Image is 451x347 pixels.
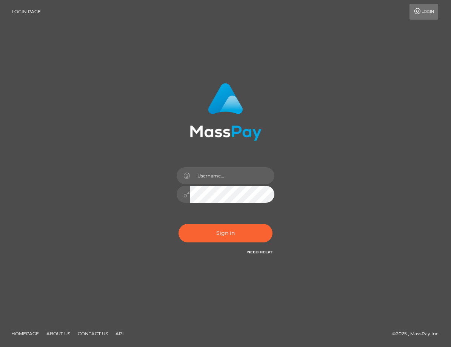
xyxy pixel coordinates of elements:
a: Login [409,4,438,20]
a: Contact Us [75,328,111,339]
a: Login Page [12,4,41,20]
a: Need Help? [247,250,272,254]
button: Sign in [179,224,273,242]
a: Homepage [8,328,42,339]
img: MassPay Login [190,83,262,141]
div: © 2025 , MassPay Inc. [392,330,445,338]
a: API [112,328,127,339]
input: Username... [190,167,275,184]
a: About Us [43,328,73,339]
